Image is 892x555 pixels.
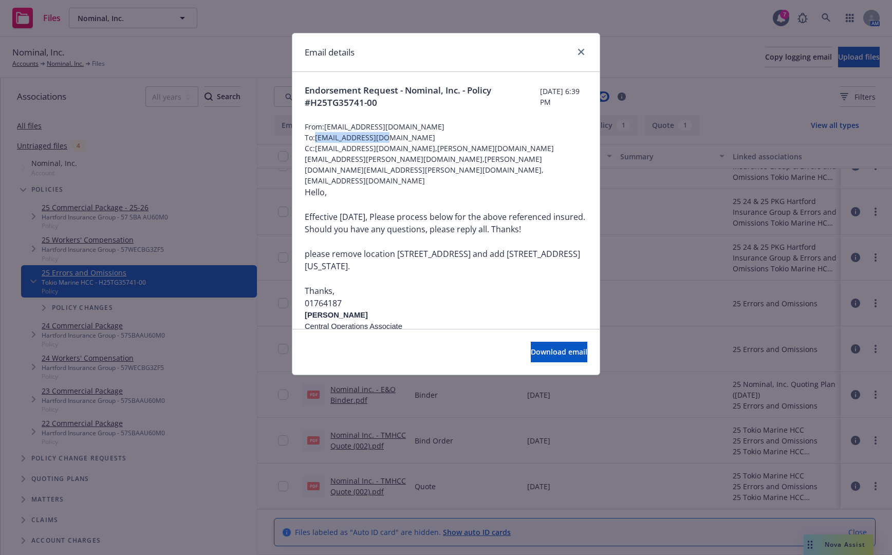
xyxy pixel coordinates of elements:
span: From: [EMAIL_ADDRESS][DOMAIN_NAME] [305,121,587,132]
span: [DATE] 6:39 PM [540,86,587,107]
span: Cc: [EMAIL_ADDRESS][DOMAIN_NAME],[PERSON_NAME][DOMAIN_NAME][EMAIL_ADDRESS][PERSON_NAME][DOMAIN_NA... [305,143,587,186]
a: close [575,46,587,58]
h1: Email details [305,46,355,59]
p: [PERSON_NAME] [305,309,587,321]
span: Download email [531,347,587,357]
span: Endorsement Request - Nominal, Inc. - Policy #H25TG35741-00 [305,84,540,109]
span: To: [EMAIL_ADDRESS][DOMAIN_NAME] [305,132,587,143]
button: Download email [531,342,587,362]
div: Hello, Effective [DATE], Please process below for the above referenced insured. Should you have a... [305,186,587,468]
p: Central Operations Associate [305,321,587,332]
